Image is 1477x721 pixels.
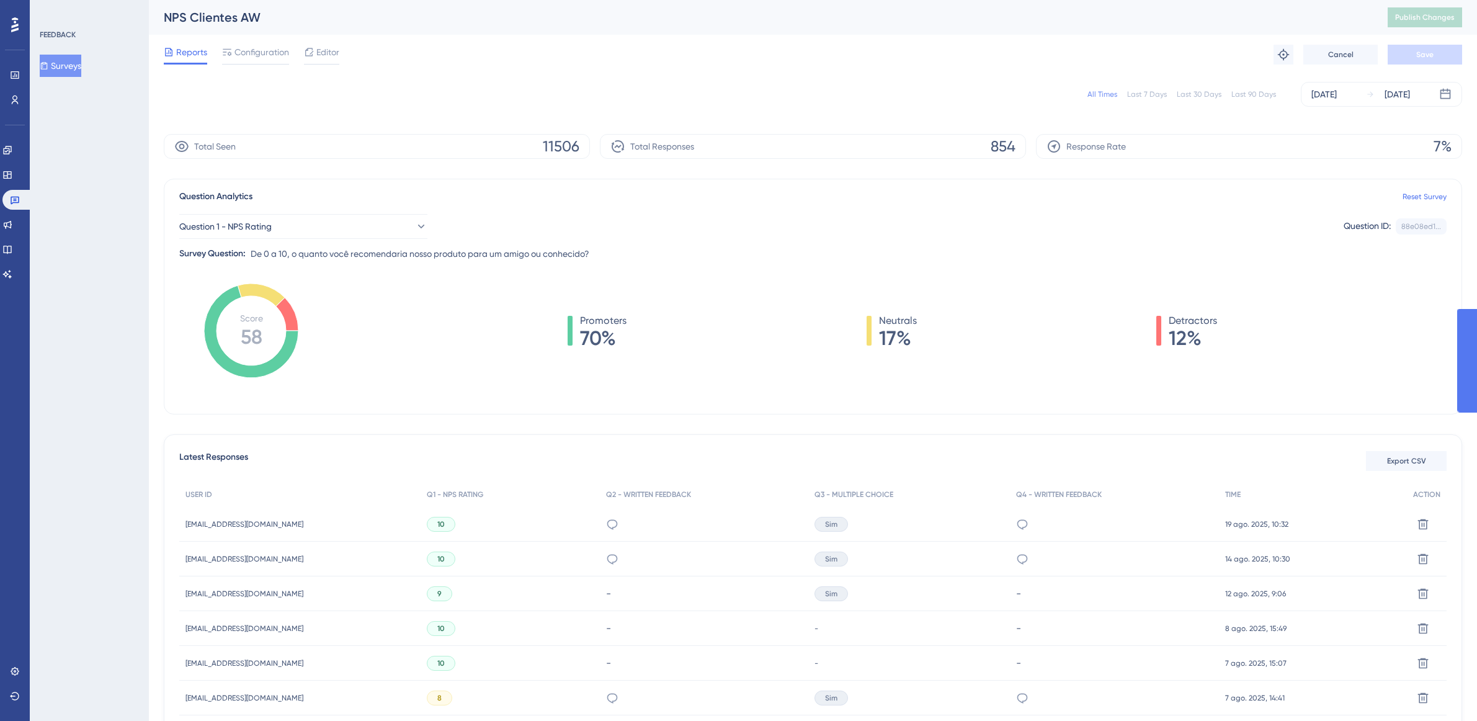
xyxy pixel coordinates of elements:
[1303,45,1378,65] button: Cancel
[1225,519,1288,529] span: 19 ago. 2025, 10:32
[437,658,445,668] span: 10
[40,30,76,40] div: FEEDBACK
[176,45,207,60] span: Reports
[991,137,1015,156] span: 854
[1387,456,1426,466] span: Export CSV
[179,450,248,472] span: Latest Responses
[194,139,236,154] span: Total Seen
[1169,313,1217,328] span: Detractors
[179,246,246,261] div: Survey Question:
[437,624,445,634] span: 10
[427,490,483,499] span: Q1 - NPS RATING
[879,313,917,328] span: Neutrals
[316,45,339,60] span: Editor
[234,45,289,60] span: Configuration
[185,519,303,529] span: [EMAIL_ADDRESS][DOMAIN_NAME]
[1231,89,1276,99] div: Last 90 Days
[437,519,445,529] span: 10
[825,519,837,529] span: Sim
[1016,622,1213,634] div: -
[185,490,212,499] span: USER ID
[879,328,917,348] span: 17%
[1066,139,1126,154] span: Response Rate
[1413,490,1440,499] span: ACTION
[185,693,303,703] span: [EMAIL_ADDRESS][DOMAIN_NAME]
[1087,89,1117,99] div: All Times
[606,622,802,634] div: -
[1395,12,1455,22] span: Publish Changes
[580,328,627,348] span: 70%
[1344,218,1391,235] div: Question ID:
[1177,89,1221,99] div: Last 30 Days
[606,657,802,669] div: -
[1434,137,1452,156] span: 7%
[1385,87,1410,102] div: [DATE]
[1403,192,1447,202] a: Reset Survey
[1416,50,1434,60] span: Save
[1016,657,1213,669] div: -
[606,588,802,599] div: -
[185,589,303,599] span: [EMAIL_ADDRESS][DOMAIN_NAME]
[1016,588,1213,599] div: -
[1388,7,1462,27] button: Publish Changes
[40,55,81,77] button: Surveys
[1225,658,1287,668] span: 7 ago. 2025, 15:07
[185,624,303,634] span: [EMAIL_ADDRESS][DOMAIN_NAME]
[1388,45,1462,65] button: Save
[241,325,262,349] tspan: 58
[251,246,589,261] span: De 0 a 10, o quanto você recomendaria nosso produto para um amigo ou conhecido?
[437,554,445,564] span: 10
[825,554,837,564] span: Sim
[1366,451,1447,471] button: Export CSV
[1311,87,1337,102] div: [DATE]
[1225,554,1290,564] span: 14 ago. 2025, 10:30
[580,313,627,328] span: Promoters
[437,589,442,599] span: 9
[606,490,691,499] span: Q2 - WRITTEN FEEDBACK
[814,624,818,634] span: -
[179,214,427,239] button: Question 1 - NPS Rating
[1425,672,1462,709] iframe: UserGuiding AI Assistant Launcher
[179,189,252,204] span: Question Analytics
[179,219,272,234] span: Question 1 - NPS Rating
[1401,222,1441,231] div: 88e08ed1...
[437,693,442,703] span: 8
[185,554,303,564] span: [EMAIL_ADDRESS][DOMAIN_NAME]
[814,490,893,499] span: Q3 - MULTIPLE CHOICE
[814,658,818,668] span: -
[1127,89,1167,99] div: Last 7 Days
[185,658,303,668] span: [EMAIL_ADDRESS][DOMAIN_NAME]
[543,137,579,156] span: 11506
[1016,490,1102,499] span: Q4 - WRITTEN FEEDBACK
[630,139,694,154] span: Total Responses
[1225,624,1287,634] span: 8 ago. 2025, 15:49
[1225,693,1285,703] span: 7 ago. 2025, 14:41
[825,693,837,703] span: Sim
[825,589,837,599] span: Sim
[1169,328,1217,348] span: 12%
[240,313,263,323] tspan: Score
[1225,490,1241,499] span: TIME
[1328,50,1354,60] span: Cancel
[1225,589,1286,599] span: 12 ago. 2025, 9:06
[164,9,1357,26] div: NPS Clientes AW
